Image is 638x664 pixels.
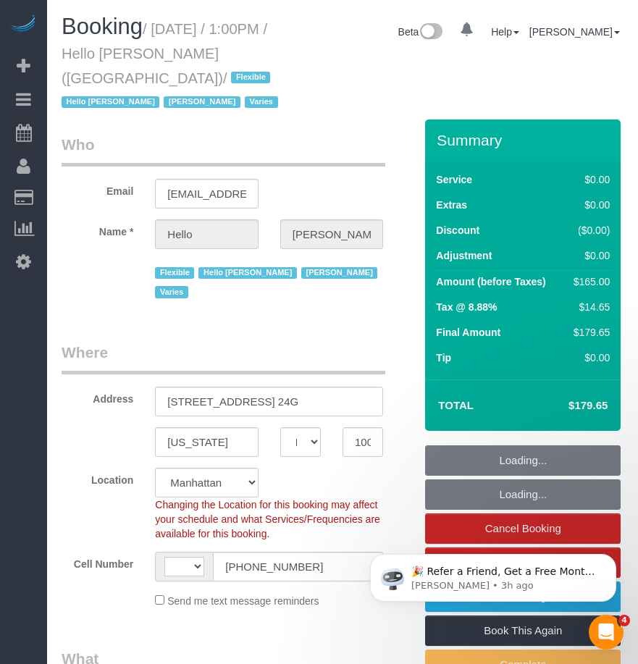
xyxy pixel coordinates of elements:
[51,179,144,198] label: Email
[436,198,467,212] label: Extras
[568,274,610,289] div: $165.00
[568,172,610,187] div: $0.00
[245,96,278,108] span: Varies
[213,552,383,581] input: Cell Number
[618,615,630,626] span: 4
[568,198,610,212] div: $0.00
[348,524,638,625] iframe: Intercom notifications message
[436,300,497,314] label: Tax @ 8.88%
[51,219,144,239] label: Name *
[436,223,479,238] label: Discount
[62,134,385,167] legend: Who
[568,223,610,238] div: ($0.00)
[51,552,144,571] label: Cell Number
[437,132,613,148] h3: Summary
[436,325,500,340] label: Final Amount
[438,399,474,411] strong: Total
[568,325,610,340] div: $179.65
[62,14,143,39] span: Booking
[155,179,258,209] input: Email
[436,274,545,289] label: Amount (before Taxes)
[491,26,519,38] a: Help
[62,96,159,108] span: Hello [PERSON_NAME]
[568,248,610,263] div: $0.00
[167,595,319,607] span: Send me text message reminders
[51,468,144,487] label: Location
[436,172,472,187] label: Service
[280,219,383,249] input: Last Name
[425,513,621,544] a: Cancel Booking
[62,21,282,111] small: / [DATE] / 1:00PM / Hello [PERSON_NAME] ([GEOGRAPHIC_DATA])
[525,400,608,412] h4: $179.65
[155,219,258,249] input: First Name
[155,286,188,298] span: Varies
[529,26,620,38] a: [PERSON_NAME]
[155,427,258,457] input: City
[436,350,451,365] label: Tip
[436,248,492,263] label: Adjustment
[62,342,385,374] legend: Where
[589,615,624,650] iframe: Intercom live chat
[164,96,240,108] span: [PERSON_NAME]
[198,267,296,279] span: Hello [PERSON_NAME]
[231,72,270,83] span: Flexible
[301,267,377,279] span: [PERSON_NAME]
[343,427,383,457] input: Zip Code
[425,615,621,646] a: Book This Again
[155,267,194,279] span: Flexible
[9,14,38,35] img: Automaid Logo
[398,26,443,38] a: Beta
[155,499,380,539] span: Changing the Location for this booking may affect your schedule and what Services/Frequencies are...
[419,23,442,42] img: New interface
[51,387,144,406] label: Address
[568,300,610,314] div: $14.65
[568,350,610,365] div: $0.00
